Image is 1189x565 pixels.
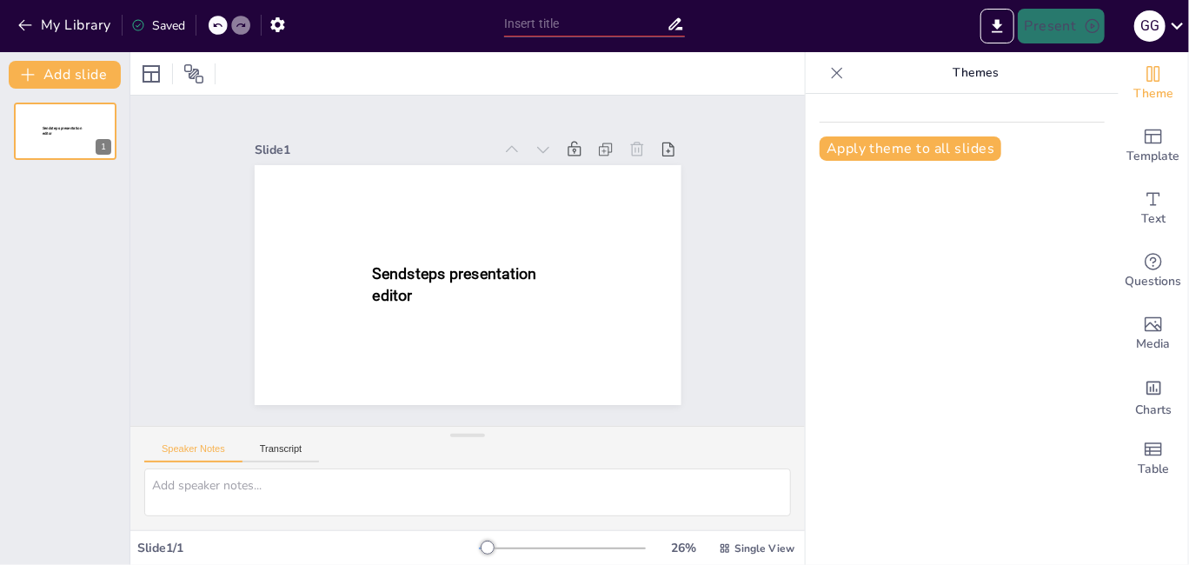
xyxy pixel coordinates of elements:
[144,443,242,462] button: Speaker Notes
[1134,9,1166,43] button: G G
[1119,240,1188,302] div: Get real-time input from your audience
[14,103,116,160] div: 1
[9,61,121,89] button: Add slide
[1119,177,1188,240] div: Add text boxes
[131,17,185,34] div: Saved
[1119,115,1188,177] div: Add ready made slides
[1135,401,1172,420] span: Charts
[242,443,320,462] button: Transcript
[1126,272,1182,291] span: Questions
[13,11,118,39] button: My Library
[137,540,479,556] div: Slide 1 / 1
[1018,9,1105,43] button: Present
[1119,302,1188,365] div: Add images, graphics, shapes or video
[43,126,82,136] span: Sendsteps presentation editor
[1119,428,1188,490] div: Add a table
[1138,460,1169,479] span: Table
[1134,10,1166,42] div: G G
[980,9,1014,43] button: Export to PowerPoint
[663,540,705,556] div: 26 %
[1119,365,1188,428] div: Add charts and graphs
[504,11,667,37] input: Insert title
[255,142,494,158] div: Slide 1
[1119,52,1188,115] div: Change the overall theme
[820,136,1001,161] button: Apply theme to all slides
[1133,84,1173,103] span: Theme
[1137,335,1171,354] span: Media
[1127,147,1180,166] span: Template
[734,542,794,555] span: Single View
[372,264,536,304] span: Sendsteps presentation editor
[851,52,1101,94] p: Themes
[137,60,165,88] div: Layout
[183,63,204,84] span: Position
[1141,209,1166,229] span: Text
[96,139,111,155] div: 1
